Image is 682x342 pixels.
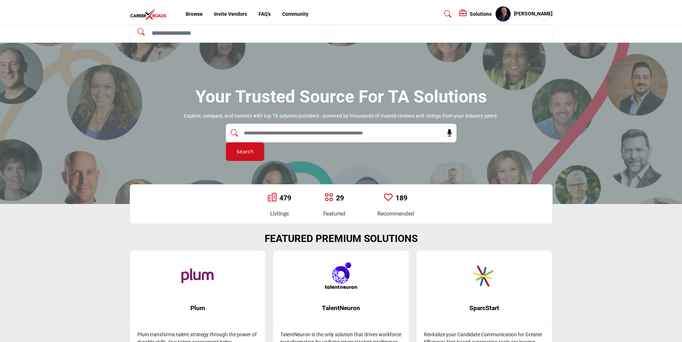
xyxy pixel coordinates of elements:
a: 479 [279,194,291,202]
a: 189 [396,194,407,202]
b: SparcStart [427,299,541,318]
div: Featured [323,209,345,218]
a: TalentNeuron [273,299,409,318]
input: Search Solutions [130,25,553,42]
a: SparcStart [417,299,552,318]
div: Recommended [377,209,414,218]
a: Go to Recommended [384,193,393,203]
h5: Solutions [470,11,492,17]
button: Search [226,142,264,161]
a: 29 [336,194,344,202]
b: TalentNeuron [284,299,398,318]
a: Community [282,11,308,17]
a: Browse [186,11,203,17]
img: Plum [180,258,216,294]
a: Search [437,8,455,20]
a: Plum [130,299,266,318]
button: Show hide supplier dropdown [495,6,511,22]
span: Search [236,148,254,156]
a: Invite Vendors [214,11,247,17]
h5: [PERSON_NAME] [514,10,553,18]
b: Plum [141,299,255,318]
img: TalentNeuron [323,258,359,294]
h2: FEATURED PREMIUM SOLUTIONS [265,233,418,245]
div: Listings [268,209,291,218]
div: Solutions [459,10,492,18]
a: Go to Featured [325,193,333,203]
p: Explore, compare, and connect with top TA solution providers - powered by thousands of trusted re... [184,113,498,120]
a: FAQ's [259,11,271,17]
span: Plum [141,303,255,313]
img: Site Logo [130,8,171,20]
h1: Your Trusted Source for TA Solutions [195,86,487,108]
span: TalentNeuron [284,303,398,313]
img: SparcStart [466,258,502,294]
span: SparcStart [427,303,541,313]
